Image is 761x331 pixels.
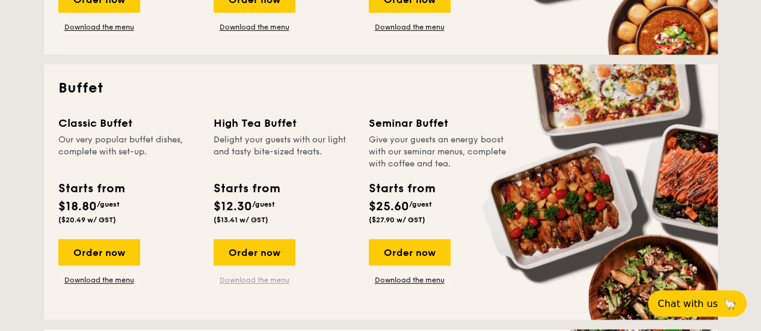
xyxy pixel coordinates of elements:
[58,216,116,224] span: ($20.49 w/ GST)
[58,115,199,132] div: Classic Buffet
[369,115,510,132] div: Seminar Buffet
[58,180,124,198] div: Starts from
[58,22,140,32] a: Download the menu
[214,275,295,285] a: Download the menu
[58,134,199,170] div: Our very popular buffet dishes, complete with set-up.
[722,297,737,311] span: 🦙
[214,134,354,170] div: Delight your guests with our light and tasty bite-sized treats.
[214,199,252,214] span: $12.30
[58,275,140,285] a: Download the menu
[58,199,97,214] span: $18.80
[252,200,275,208] span: /guest
[658,298,718,309] span: Chat with us
[369,275,451,285] a: Download the menu
[369,22,451,32] a: Download the menu
[58,239,140,266] div: Order now
[369,134,510,170] div: Give your guests an energy boost with our seminar menus, complete with coffee and tea.
[369,239,451,266] div: Order now
[97,200,120,208] span: /guest
[214,115,354,132] div: High Tea Buffet
[369,216,425,224] span: ($27.90 w/ GST)
[409,200,432,208] span: /guest
[214,216,268,224] span: ($13.41 w/ GST)
[214,180,279,198] div: Starts from
[58,79,703,98] h2: Buffet
[648,290,747,317] button: Chat with us🦙
[214,22,295,32] a: Download the menu
[369,180,434,198] div: Starts from
[214,239,295,266] div: Order now
[369,199,409,214] span: $25.60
